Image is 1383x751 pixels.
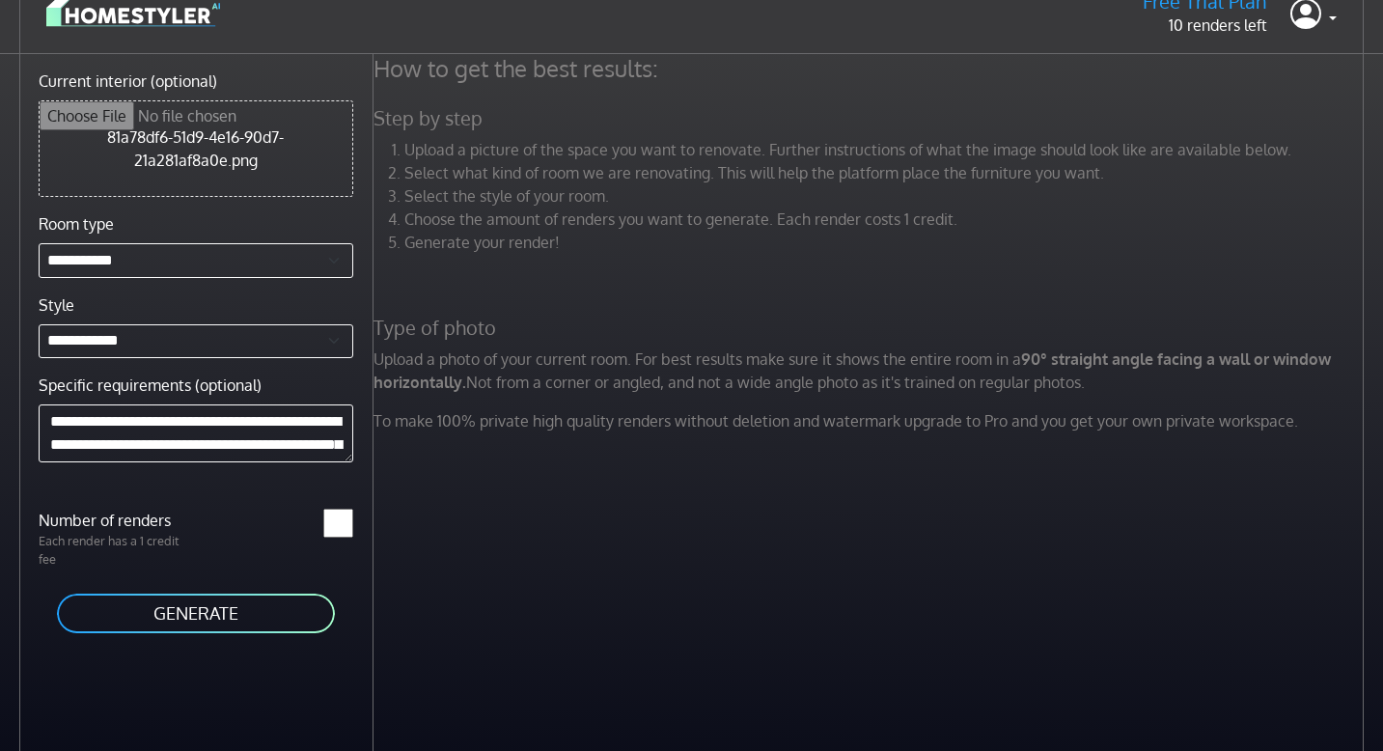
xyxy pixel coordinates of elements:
p: To make 100% private high quality renders without deletion and watermark upgrade to Pro and you g... [362,409,1380,432]
li: Choose the amount of renders you want to generate. Each render costs 1 credit. [404,208,1369,231]
label: Room type [39,212,114,236]
h5: Step by step [362,106,1380,130]
li: Select what kind of room we are renovating. This will help the platform place the furniture you w... [404,161,1369,184]
h4: How to get the best results: [362,54,1380,83]
label: Current interior (optional) [39,70,217,93]
button: GENERATE [55,592,337,635]
label: Number of renders [27,509,196,532]
li: Select the style of your room. [404,184,1369,208]
li: Upload a picture of the space you want to renovate. Further instructions of what the image should... [404,138,1369,161]
label: Specific requirements (optional) [39,374,262,397]
p: Upload a photo of your current room. For best results make sure it shows the entire room in a Not... [362,348,1380,394]
li: Generate your render! [404,231,1369,254]
p: Each render has a 1 credit fee [27,532,196,569]
h5: Type of photo [362,316,1380,340]
p: 10 renders left [1143,14,1267,37]
strong: 90° straight angle facing a wall or window horizontally. [373,349,1331,392]
label: Style [39,293,74,317]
